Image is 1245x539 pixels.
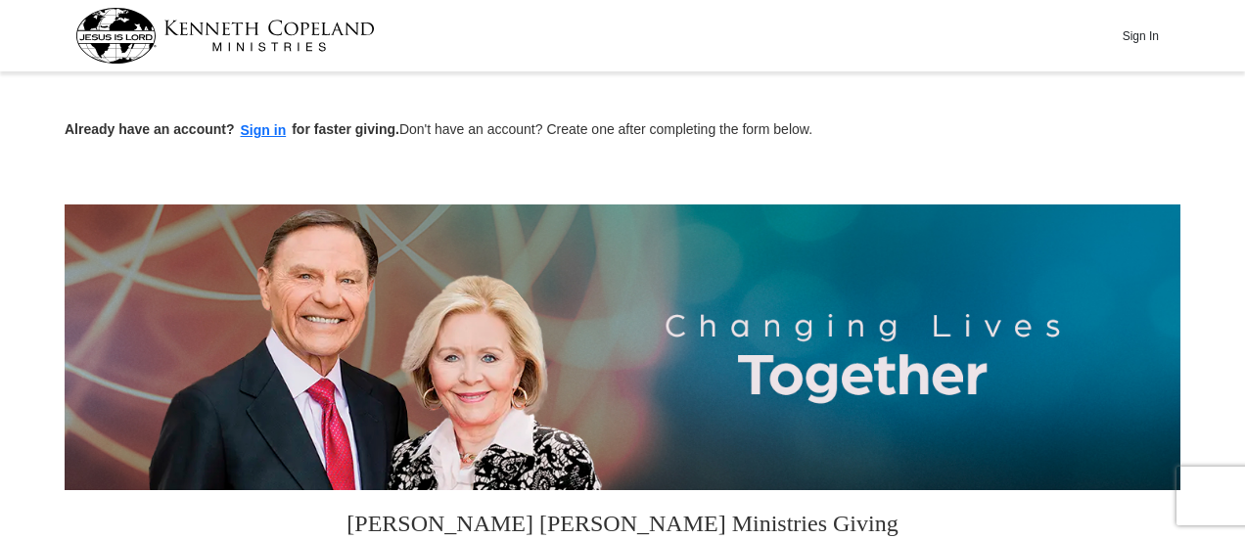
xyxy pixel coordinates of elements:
[1111,21,1170,51] button: Sign In
[235,119,293,142] button: Sign in
[75,8,375,64] img: kcm-header-logo.svg
[65,121,399,137] strong: Already have an account? for faster giving.
[65,119,1180,142] p: Don't have an account? Create one after completing the form below.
